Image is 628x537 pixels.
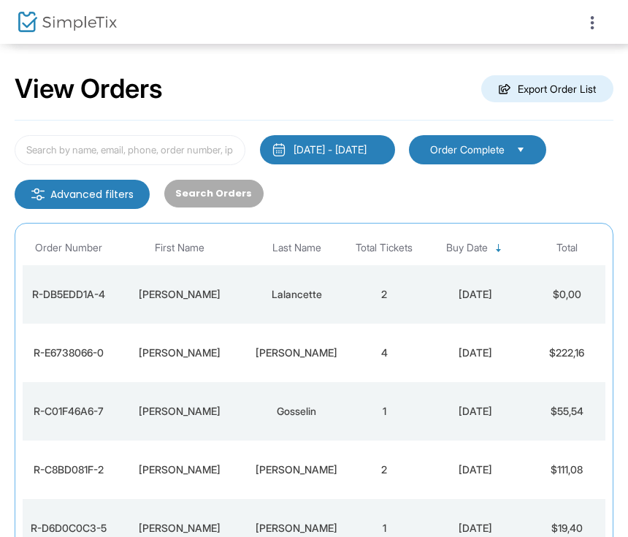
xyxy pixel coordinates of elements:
[249,521,344,536] div: Vasilakos
[424,521,526,536] div: 2025-08-21
[26,521,110,536] div: R-D6D0C0C3-5
[15,73,163,105] h2: View Orders
[118,346,242,360] div: Eve-Marie
[430,142,505,157] span: Order Complete
[249,346,344,360] div: Trudel
[26,462,110,477] div: R-C8BD081F-2
[26,287,110,302] div: R-DB5EDD1A-4
[530,382,603,441] td: $55,54
[26,404,110,419] div: R-C01F46A6-7
[446,242,488,254] span: Buy Date
[348,324,421,382] td: 4
[510,142,531,158] button: Select
[530,324,603,382] td: $222,16
[493,243,505,254] span: Sortable
[348,382,421,441] td: 1
[260,135,395,164] button: [DATE] - [DATE]
[155,242,204,254] span: First Name
[481,75,613,102] m-button: Export Order List
[424,404,526,419] div: 2025-08-21
[249,287,344,302] div: Lalancette
[118,521,242,536] div: Hayden
[15,135,245,165] input: Search by name, email, phone, order number, ip address, or last 4 digits of card
[26,346,110,360] div: R-E6738066-0
[530,265,603,324] td: $0,00
[424,287,526,302] div: 2025-08-21
[424,346,526,360] div: 2025-08-21
[31,187,45,202] img: filter
[530,441,603,499] td: $111,08
[530,231,603,265] th: Total
[118,462,242,477] div: William
[348,265,421,324] td: 2
[294,142,367,157] div: [DATE] - [DATE]
[424,462,526,477] div: 2025-08-21
[118,287,242,302] div: Mathieu
[348,231,421,265] th: Total Tickets
[118,404,242,419] div: Elisabeth
[15,180,150,209] m-button: Advanced filters
[249,404,344,419] div: Gosselin
[272,242,321,254] span: Last Name
[348,441,421,499] td: 2
[249,462,344,477] div: Bédard
[35,242,102,254] span: Order Number
[272,142,286,157] img: monthly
